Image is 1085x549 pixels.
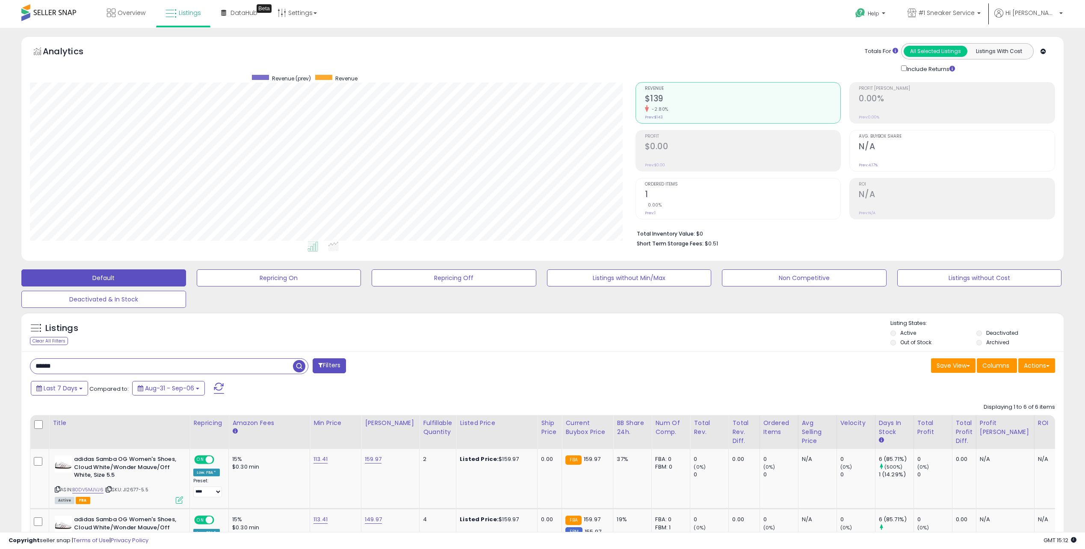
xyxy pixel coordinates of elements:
div: Num of Comp. [655,419,686,437]
div: 0 [763,471,798,478]
button: Listings without Cost [897,269,1062,286]
button: Default [21,269,186,286]
span: OFF [213,456,227,463]
div: ROI [1038,419,1069,428]
span: Hi [PERSON_NAME] [1005,9,1057,17]
a: 113.41 [313,515,328,524]
strong: Copyright [9,536,40,544]
span: 155.97 [585,528,601,536]
small: Days In Stock. [879,437,884,444]
div: 0 [763,531,798,539]
div: N/A [980,516,1028,523]
li: $0 [637,228,1049,238]
div: Total Profit Diff. [956,419,973,446]
span: Overview [118,9,145,17]
div: Repricing [193,419,225,428]
small: -2.80% [649,106,668,112]
div: 0 [917,516,952,523]
b: adidas Samba OG Women's Shoes, Cloud White/Wonder Mauve/Off White, Size 5.5 [74,455,178,481]
div: FBA: 0 [655,455,683,463]
b: Listed Price: [460,455,499,463]
h5: Analytics [43,45,100,59]
img: 31kGYI7rgGL._SL40_.jpg [55,516,72,533]
div: FBM: 0 [655,463,683,471]
small: (0%) [694,463,706,470]
a: B0DV5MJVJ6 [72,486,103,493]
p: Listing States: [890,319,1064,328]
div: FBM: 1 [655,524,683,531]
span: ON [195,517,206,524]
div: $0.30 min [232,463,303,471]
small: 0.00% [645,202,662,208]
div: Ship Price [541,419,558,437]
button: Non Competitive [722,269,887,286]
div: 0 [917,471,952,478]
span: Listings [179,9,201,17]
span: Last 7 Days [44,384,77,393]
div: Avg Selling Price [802,419,833,446]
button: Deactivated & In Stock [21,291,186,308]
small: Amazon Fees. [232,428,237,435]
div: 2 [423,455,449,463]
span: Profit [645,134,841,139]
button: Repricing Off [372,269,536,286]
div: 0.00 [732,516,753,523]
small: (500%) [884,463,903,470]
div: Listed Price [460,419,534,428]
div: 6 (85.71%) [879,455,914,463]
small: Prev: 1 [645,210,656,215]
button: Listings without Min/Max [547,269,712,286]
div: 19% [617,516,645,523]
h2: 0.00% [859,94,1055,105]
button: Last 7 Days [31,381,88,396]
div: 37% [617,455,645,463]
div: ASIN: [55,455,183,503]
div: 0.00 [956,455,970,463]
small: Prev: 4.17% [859,162,878,168]
span: OFF [213,517,227,524]
div: 0.00 [541,516,555,523]
button: Actions [1018,358,1055,373]
h5: Listings [45,322,78,334]
h2: $0.00 [645,142,841,153]
div: N/A [802,516,830,523]
div: Low. FBA * [193,529,220,537]
span: Aug-31 - Sep-06 [145,384,194,393]
span: All listings currently available for purchase on Amazon [55,497,74,504]
div: seller snap | | [9,537,148,545]
div: Min Price [313,419,358,428]
small: FBM [565,527,582,536]
span: Columns [982,361,1009,370]
div: 4 [423,516,449,523]
span: Profit [PERSON_NAME] [859,86,1055,91]
b: Total Inventory Value: [637,230,695,237]
div: Profit [PERSON_NAME] [980,419,1031,437]
h2: N/A [859,189,1055,201]
div: 0 [840,455,875,463]
span: DataHub [231,9,257,17]
span: 2025-09-15 15:12 GMT [1044,536,1076,544]
a: Help [848,1,894,28]
small: Prev: $0.00 [645,162,665,168]
div: 0 [694,516,728,523]
small: (0%) [840,463,852,470]
div: 0 [694,531,728,539]
div: BB Share 24h. [617,419,648,437]
label: Out of Stock [900,339,931,346]
div: 0 [840,531,875,539]
div: Ordered Items [763,419,795,437]
a: 149.97 [365,515,382,524]
small: Prev: $143 [645,115,663,120]
h2: $139 [645,94,841,105]
div: Include Returns [895,64,965,74]
div: 6 (85.71%) [879,516,914,523]
label: Active [900,329,916,336]
span: Revenue (prev) [272,75,311,82]
div: N/A [1038,516,1066,523]
small: (0%) [917,463,929,470]
small: (0%) [694,524,706,531]
div: 15% [232,455,303,463]
div: Current Buybox Price [565,419,609,437]
div: Total Rev. [694,419,725,437]
small: FBA [565,455,581,465]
